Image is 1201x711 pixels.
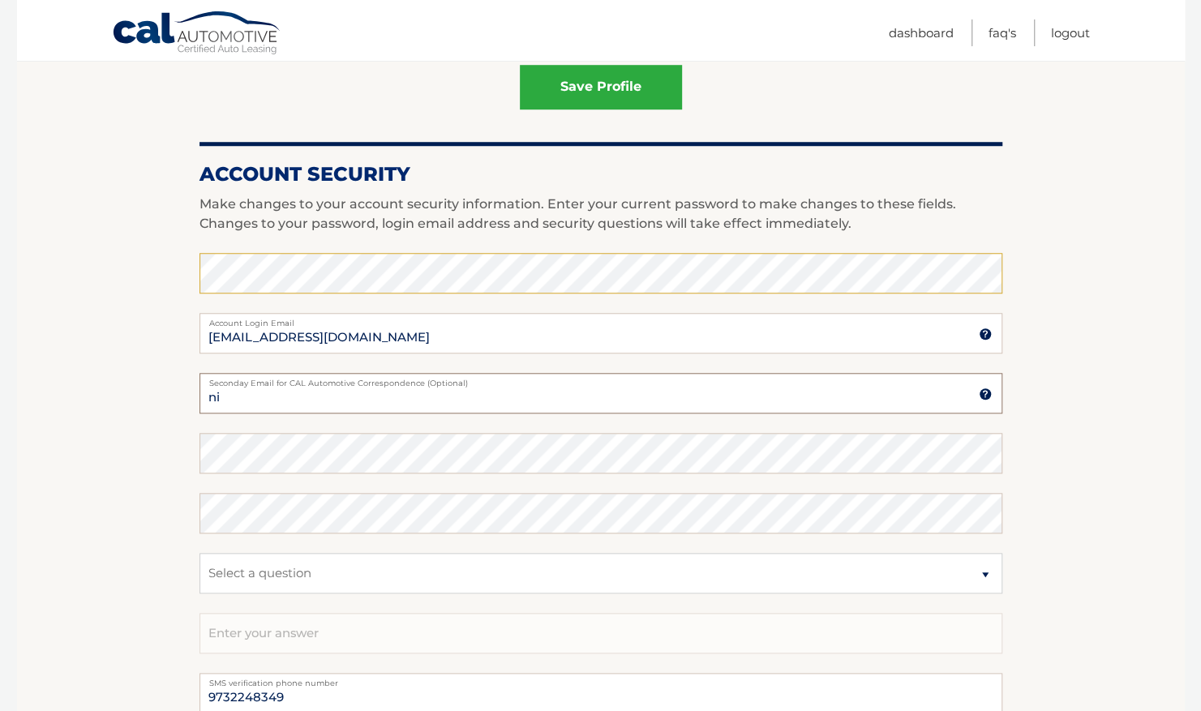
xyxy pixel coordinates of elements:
[199,162,1002,186] h2: Account Security
[989,19,1016,46] a: FAQ's
[1051,19,1090,46] a: Logout
[199,613,1002,653] input: Enter your answer
[199,313,1002,326] label: Account Login Email
[199,373,1002,386] label: Seconday Email for CAL Automotive Correspondence (Optional)
[199,673,1002,686] label: SMS verification phone number
[889,19,954,46] a: Dashboard
[199,313,1002,353] input: Account Login Email
[199,195,1002,233] p: Make changes to your account security information. Enter your current password to make changes to...
[199,373,1002,413] input: Seconday Email for CAL Automotive Correspondence (Optional)
[979,388,992,400] img: tooltip.svg
[979,328,992,341] img: tooltip.svg
[520,65,682,109] button: save profile
[112,11,282,58] a: Cal Automotive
